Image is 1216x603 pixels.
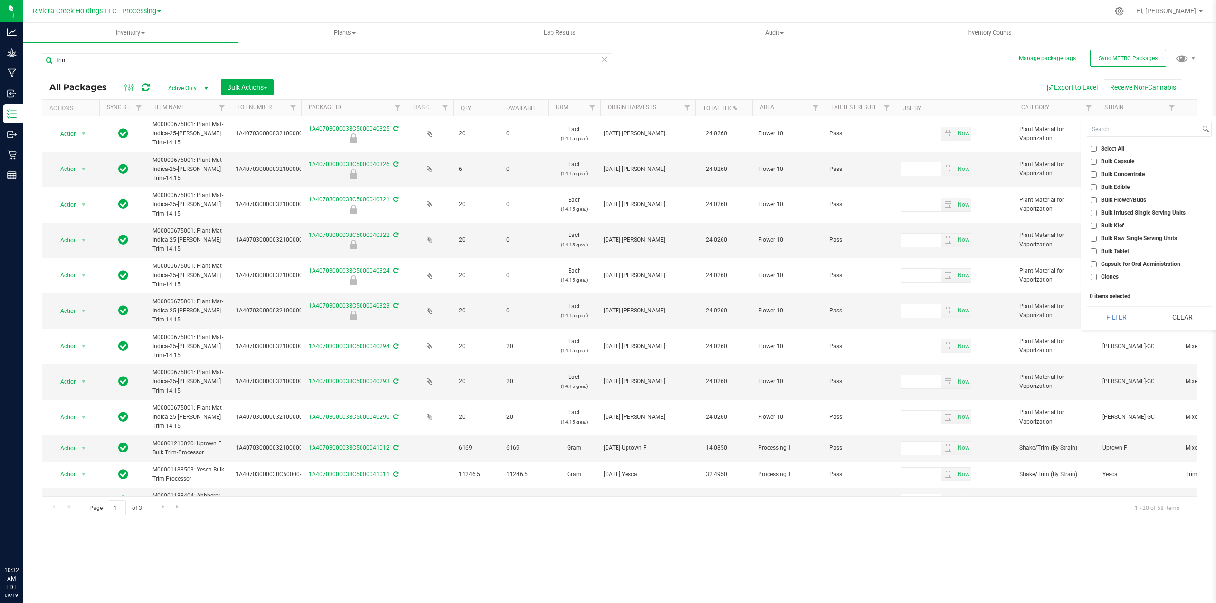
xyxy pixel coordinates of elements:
span: Action [52,339,77,353]
span: M00000675001: Plant Mat-Indica-25-[PERSON_NAME] Trim-14.15 [152,297,224,325]
a: 1A4070300003BC5000041011 [309,471,389,478]
span: 24.0260 [701,233,732,247]
span: Action [52,468,77,481]
a: Item Name [154,104,185,111]
span: select [955,411,971,424]
a: Lab Results [452,23,667,43]
span: Sync from Compliance System [392,378,398,385]
span: In Sync [118,198,128,211]
span: Set Current date [955,339,971,353]
span: 1A40703000003210000011481A4070300003BC5000041 [236,443,387,452]
div: Value 1: 2025-06-30 Stambaugh GC [604,413,693,422]
a: Filter [437,100,453,116]
span: select [78,411,90,424]
input: Search Package ID, Item Name, SKU, Lot or Part Number... [42,53,612,67]
span: Plant Material for Vaporization [1019,266,1091,284]
span: Sync from Compliance System [392,444,398,451]
span: 0 [506,306,542,315]
a: Audit [667,23,882,43]
input: Bulk Raw Single Serving Units [1091,236,1097,242]
span: select [941,269,955,282]
a: 1A4070300003BC5000040325 [309,125,389,132]
span: Processing 1 [758,443,818,452]
span: Flower 10 [758,377,818,386]
div: Value 1: 2025-06-30 Stambaugh GC [604,165,693,174]
div: Final Check Lock [300,275,407,285]
div: Value 1: 2025-06-30 Stambaugh GC [604,129,693,138]
span: Sync from Compliance System [392,161,398,168]
span: [PERSON_NAME]-GC [1102,413,1174,422]
span: 20 [459,306,495,315]
span: Pass [829,165,889,174]
span: 20 [459,342,495,351]
span: select [955,269,971,282]
span: select [78,304,90,318]
span: select [955,127,971,141]
span: 1A4070300000321000001106 [236,271,316,280]
span: 24.0260 [701,198,732,211]
span: 20 [459,236,495,245]
button: Manage package tags [1019,55,1076,63]
a: Inventory [23,23,237,43]
inline-svg: Inbound [7,89,17,98]
span: select [78,375,90,388]
span: 20 [459,413,495,422]
span: Plant Material for Vaporization [1019,231,1091,249]
span: In Sync [118,269,128,282]
span: Set Current date [955,233,971,247]
span: 20 [459,129,495,138]
span: 0 [506,165,542,174]
span: In Sync [118,162,128,176]
div: 0 items selected [1090,293,1209,300]
inline-svg: Grow [7,48,17,57]
div: Value 1: 2025-06-30 Stambaugh GC [604,342,693,351]
button: Clear [1153,307,1212,328]
span: M00001188404: Ahhberry Bulk Trim-Processor [152,491,224,509]
span: select [955,304,971,318]
span: Each [554,337,595,355]
span: 24.0260 [701,410,732,424]
span: Each [554,373,595,391]
span: In Sync [118,339,128,353]
span: Hi, [PERSON_NAME]! [1136,7,1198,15]
span: Pass [829,443,889,452]
span: select [78,442,90,455]
p: (14.15 g ea.) [554,417,595,426]
a: Lot Number [237,104,272,111]
div: Final Check Lock [300,240,407,249]
span: select [941,375,955,388]
div: Manage settings [1113,7,1125,16]
a: Available [508,105,537,112]
span: select [941,162,955,176]
span: Bulk Capsule [1101,159,1134,164]
span: Pass [829,271,889,280]
input: Capsule for Oral Administration [1091,261,1097,267]
span: select [955,162,971,176]
span: select [78,234,90,247]
span: select [941,494,955,508]
span: select [78,468,90,481]
span: Pass [829,236,889,245]
span: M00000675001: Plant Mat-Indica-25-[PERSON_NAME] Trim-14.15 [152,333,224,360]
p: (14.15 g ea.) [554,346,595,355]
inline-svg: Manufacturing [7,68,17,78]
span: select [955,198,971,211]
span: 24.0260 [701,162,732,176]
span: 1A4070300000321000001106 [236,306,316,315]
div: Value 1: 2025-06-30 Stambaugh GC [604,377,693,386]
span: 6169 [506,443,542,452]
inline-svg: Inventory [7,109,17,119]
button: Export to Excel [1040,79,1104,95]
span: Bulk Concentrate [1101,171,1145,177]
span: select [955,339,971,353]
a: Lab Test Result [831,104,876,111]
p: (14.15 g ea.) [554,311,595,320]
span: 24.0260 [701,339,732,353]
span: Each [554,408,595,426]
a: Go to the last page [171,500,185,513]
a: Filter [585,100,600,116]
span: Pass [829,377,889,386]
span: Pass [829,200,889,209]
span: M00000675001: Plant Mat-Indica-25-[PERSON_NAME] Trim-14.15 [152,368,224,396]
div: Value 1: 2025-06-30 Stambaugh GC [604,236,693,245]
